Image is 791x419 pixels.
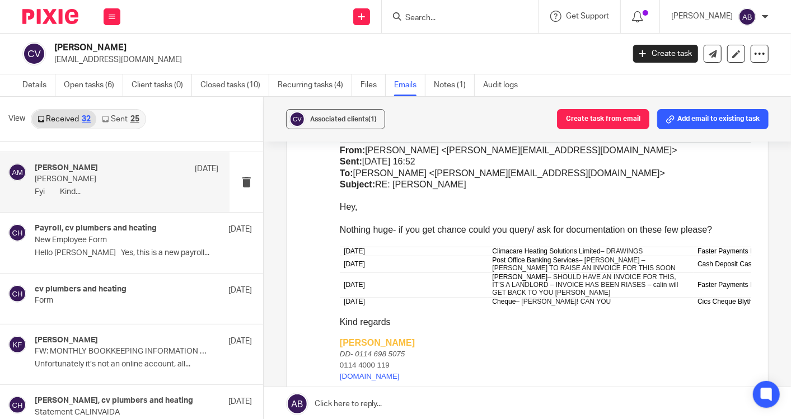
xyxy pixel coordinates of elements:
[8,396,26,414] img: svg%3E
[8,224,26,242] img: svg%3E
[394,74,425,96] a: Emails
[22,42,46,65] img: svg%3E
[153,284,240,292] span: Post Office Banking Services
[132,74,192,96] a: Client tasks (0)
[261,275,303,283] span: – DRAWINGS
[434,74,475,96] a: Notes (1)
[35,347,208,356] p: FW: MONTHLY BOOKKEEPING INFORMATION REQUEST
[4,309,25,317] span: [DATE]
[35,285,127,294] h4: cv plumbers and heating
[8,285,26,303] img: svg%3E
[228,336,252,347] p: [DATE]
[176,326,272,333] span: – [PERSON_NAME]! CAN YOU
[35,296,208,305] p: Form
[8,336,26,354] img: svg%3E
[35,360,252,369] p: Unfortunately it’s not an online account, all...
[200,74,269,96] a: Closed tasks (10)
[368,116,377,123] span: (1)
[35,187,218,197] p: Fyi Kind...
[404,13,505,23] input: Search
[671,11,733,22] p: [PERSON_NAME]
[64,74,123,96] a: Open tasks (6)
[35,163,98,173] h4: [PERSON_NAME]
[153,301,208,309] span: [PERSON_NAME]
[566,12,609,20] span: Get Support
[358,275,465,283] span: Faster Payments In Climacare Loan
[8,163,26,181] img: svg%3E
[633,45,698,63] a: Create task
[22,9,78,24] img: Pixie
[153,275,261,283] span: Climacare Heating Solutions Limited
[96,110,144,128] a: Sent25
[35,408,208,417] p: Statement CALINVAIDA
[289,111,306,128] img: svg%3E
[35,248,252,258] p: Hello [PERSON_NAME] Yes, this is a new payroll...
[153,301,339,325] span: – SHOULD HAVE AN INVOICE FOR THIS, IT’S A LANDLORD – INVOICE HAS BEEN RIASES – calin will GET BAC...
[35,224,157,233] h4: Payroll, cv plumbers and heating
[153,326,176,333] span: Cheque
[557,109,649,129] button: Create task from email
[22,74,55,96] a: Details
[483,74,526,96] a: Audit logs
[286,109,385,129] button: Associated clients(1)
[228,285,252,296] p: [DATE]
[35,336,98,345] h4: [PERSON_NAME]
[54,54,616,65] p: [EMAIL_ADDRESS][DOMAIN_NAME]
[8,113,25,125] span: View
[358,326,416,333] span: Cics Cheque Blythe
[358,309,488,317] span: Faster Payments In [GEOGRAPHIC_DATA]
[4,288,25,296] span: [DATE]
[738,8,756,26] img: svg%3E
[153,284,336,300] span: – [PERSON_NAME] – [PERSON_NAME] TO RAISE AN INVOICE FOR THIS SOON
[358,288,583,296] span: Cash Deposit Cash Deposit at [STREET_ADDRESS][PERSON_NAME] GB
[82,115,91,123] div: 32
[4,326,25,333] span: [DATE]
[228,396,252,407] p: [DATE]
[278,74,352,96] a: Recurring tasks (4)
[130,115,139,123] div: 25
[35,175,181,184] p: [PERSON_NAME]
[4,275,25,283] span: [DATE]
[228,224,252,235] p: [DATE]
[32,110,96,128] a: Received32
[54,42,504,54] h2: [PERSON_NAME]
[657,109,769,129] button: Add email to existing task
[35,396,193,406] h4: [PERSON_NAME], cv plumbers and heating
[310,116,377,123] span: Associated clients
[195,163,218,175] p: [DATE]
[361,74,386,96] a: Files
[35,236,208,245] p: New Employee Form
